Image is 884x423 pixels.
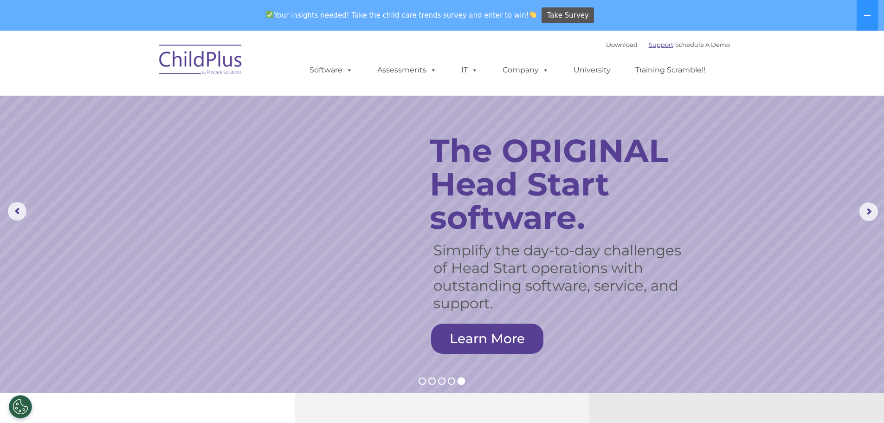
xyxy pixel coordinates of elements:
a: Training Scramble!! [626,61,715,79]
img: 👏 [529,11,536,18]
a: Schedule A Demo [675,41,730,48]
a: Company [493,61,558,79]
span: Take Survey [547,7,589,24]
a: Download [606,41,638,48]
rs-layer: The ORIGINAL Head Start software. [430,134,706,234]
font: | [606,41,730,48]
a: Software [300,61,362,79]
button: Cookies Settings [9,395,32,418]
a: University [564,61,620,79]
a: Assessments [368,61,446,79]
rs-layer: Simplify the day-to-day challenges of Head Start operations with outstanding software, service, a... [433,241,692,312]
span: Last name [129,61,157,68]
span: Your insights needed! Take the child care trends survey and enter to win! [263,6,541,24]
span: Phone number [129,99,168,106]
a: Support [649,41,673,48]
a: IT [452,61,487,79]
img: ✅ [266,11,273,18]
a: Take Survey [542,7,594,24]
img: ChildPlus by Procare Solutions [155,38,247,85]
a: Learn More [431,324,543,354]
